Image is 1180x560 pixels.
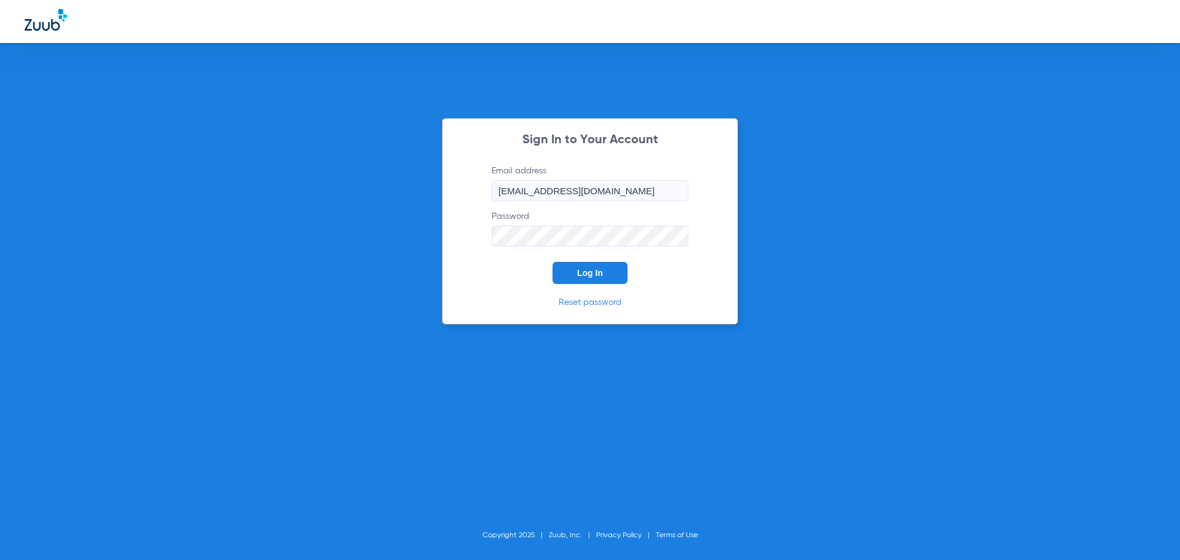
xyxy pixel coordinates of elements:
[596,532,642,539] a: Privacy Policy
[549,529,596,542] li: Zuub, Inc.
[492,180,688,201] input: Email address
[25,9,67,31] img: Zuub Logo
[553,262,627,284] button: Log In
[492,210,688,246] label: Password
[577,268,603,278] span: Log In
[482,529,549,542] li: Copyright 2025
[492,226,688,246] input: Password
[473,134,707,146] h2: Sign In to Your Account
[492,165,688,201] label: Email address
[656,532,698,539] a: Terms of Use
[559,298,621,307] a: Reset password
